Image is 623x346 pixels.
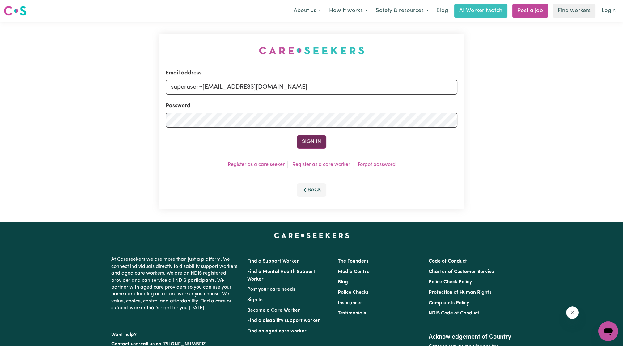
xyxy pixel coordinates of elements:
[4,4,27,18] a: Careseekers logo
[292,162,350,167] a: Register as a care worker
[429,290,491,295] a: Protection of Human Rights
[111,329,240,338] p: Want help?
[166,80,457,95] input: Email address
[338,259,368,264] a: The Founders
[358,162,396,167] a: Forgot password
[566,306,578,319] iframe: Close message
[338,301,362,306] a: Insurances
[372,4,433,17] button: Safety & resources
[338,280,348,285] a: Blog
[166,69,201,77] label: Email address
[111,254,240,314] p: At Careseekers we are more than just a platform. We connect individuals directly to disability su...
[338,311,366,316] a: Testimonials
[512,4,548,18] a: Post a job
[274,233,349,238] a: Careseekers home page
[247,269,315,282] a: Find a Mental Health Support Worker
[297,183,326,197] button: Back
[247,287,295,292] a: Post your care needs
[429,269,494,274] a: Charter of Customer Service
[429,280,472,285] a: Police Check Policy
[4,4,37,9] span: Need any help?
[429,301,469,306] a: Complaints Policy
[429,311,479,316] a: NDIS Code of Conduct
[598,321,618,341] iframe: Button to launch messaging window
[598,4,619,18] a: Login
[247,259,299,264] a: Find a Support Worker
[433,4,452,18] a: Blog
[4,5,27,16] img: Careseekers logo
[228,162,285,167] a: Register as a care seeker
[429,259,467,264] a: Code of Conduct
[247,318,320,323] a: Find a disability support worker
[338,269,370,274] a: Media Centre
[338,290,369,295] a: Police Checks
[166,102,190,110] label: Password
[553,4,595,18] a: Find workers
[247,329,307,334] a: Find an aged care worker
[325,4,372,17] button: How it works
[297,135,326,149] button: Sign In
[454,4,507,18] a: AI Worker Match
[247,308,300,313] a: Become a Care Worker
[247,297,263,302] a: Sign In
[290,4,325,17] button: About us
[429,333,512,341] h2: Acknowledgement of Country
